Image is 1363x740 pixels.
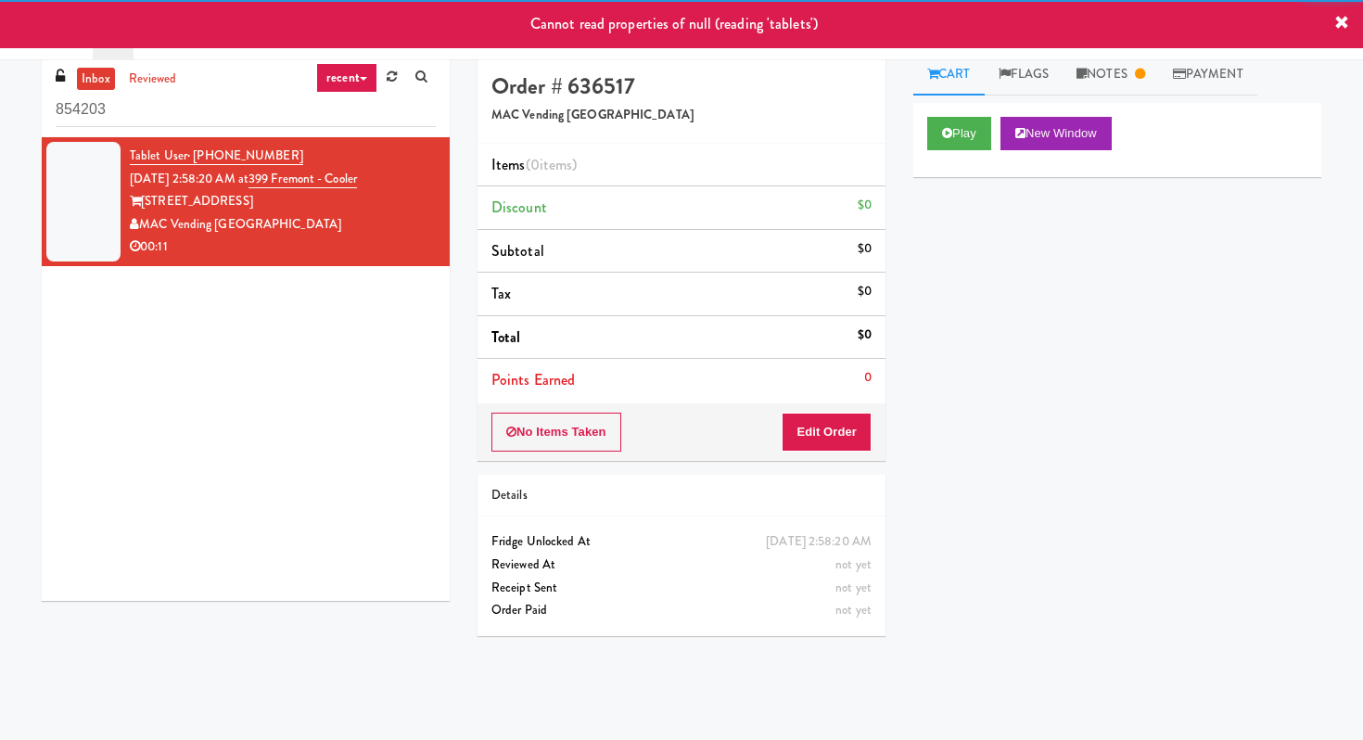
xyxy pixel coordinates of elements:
[491,554,872,577] div: Reviewed At
[130,147,303,165] a: Tablet User· [PHONE_NUMBER]
[766,530,872,554] div: [DATE] 2:58:20 AM
[858,194,872,217] div: $0
[42,137,450,266] li: Tablet User· [PHONE_NUMBER][DATE] 2:58:20 AM at399 Fremont - Cooler[STREET_ADDRESS]MAC Vending [G...
[130,170,248,187] span: [DATE] 2:58:20 AM at
[835,555,872,573] span: not yet
[864,366,872,389] div: 0
[77,68,115,91] a: inbox
[491,530,872,554] div: Fridge Unlocked At
[248,170,357,188] a: 399 Fremont - Cooler
[130,190,436,213] div: [STREET_ADDRESS]
[491,326,521,348] span: Total
[491,283,511,304] span: Tax
[530,13,818,34] span: Cannot read properties of null (reading 'tablets')
[526,154,578,175] span: (0 )
[491,577,872,600] div: Receipt Sent
[1063,54,1159,96] a: Notes
[130,236,436,259] div: 00:11
[316,63,377,93] a: recent
[782,413,872,452] button: Edit Order
[985,54,1064,96] a: Flags
[124,68,182,91] a: reviewed
[913,54,985,96] a: Cart
[491,108,872,122] h5: MAC Vending [GEOGRAPHIC_DATA]
[858,237,872,261] div: $0
[491,413,621,452] button: No Items Taken
[1000,117,1112,150] button: New Window
[491,154,577,175] span: Items
[858,280,872,303] div: $0
[56,93,436,127] input: Search vision orders
[491,74,872,98] h4: Order # 636517
[858,324,872,347] div: $0
[835,579,872,596] span: not yet
[491,599,872,622] div: Order Paid
[491,197,547,218] span: Discount
[130,213,436,236] div: MAC Vending [GEOGRAPHIC_DATA]
[927,117,991,150] button: Play
[540,154,573,175] ng-pluralize: items
[1159,54,1257,96] a: Payment
[491,484,872,507] div: Details
[491,369,575,390] span: Points Earned
[835,601,872,619] span: not yet
[187,147,303,164] span: · [PHONE_NUMBER]
[491,240,544,262] span: Subtotal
